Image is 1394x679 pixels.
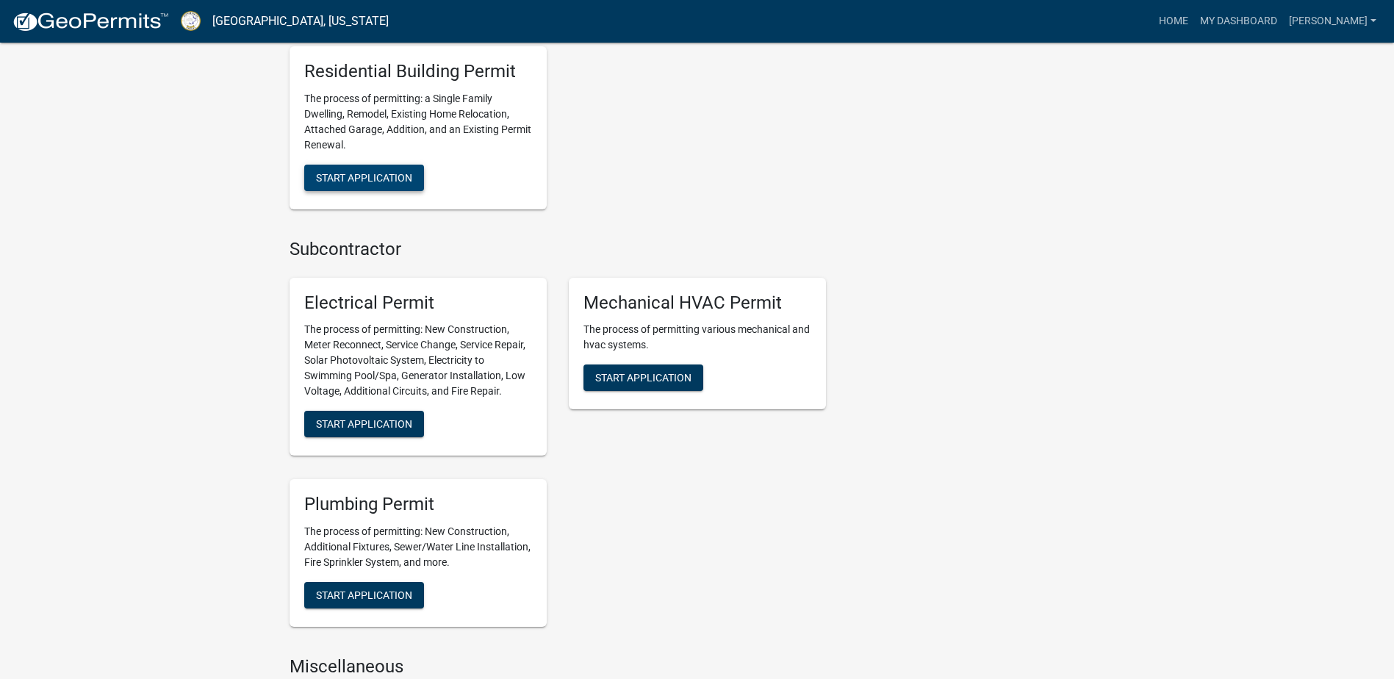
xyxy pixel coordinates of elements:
[304,494,532,515] h5: Plumbing Permit
[583,364,703,391] button: Start Application
[595,372,691,384] span: Start Application
[290,656,826,678] h4: Miscellaneous
[304,91,532,153] p: The process of permitting: a Single Family Dwelling, Remodel, Existing Home Relocation, Attached ...
[304,582,424,608] button: Start Application
[304,524,532,570] p: The process of permitting: New Construction, Additional Fixtures, Sewer/Water Line Installation, ...
[1283,7,1382,35] a: [PERSON_NAME]
[304,61,532,82] h5: Residential Building Permit
[316,171,412,183] span: Start Application
[304,411,424,437] button: Start Application
[1194,7,1283,35] a: My Dashboard
[316,589,412,601] span: Start Application
[304,165,424,191] button: Start Application
[304,322,532,399] p: The process of permitting: New Construction, Meter Reconnect, Service Change, Service Repair, Sol...
[583,292,811,314] h5: Mechanical HVAC Permit
[304,292,532,314] h5: Electrical Permit
[316,418,412,430] span: Start Application
[290,239,826,260] h4: Subcontractor
[181,11,201,31] img: Putnam County, Georgia
[212,9,389,34] a: [GEOGRAPHIC_DATA], [US_STATE]
[583,322,811,353] p: The process of permitting various mechanical and hvac systems.
[1153,7,1194,35] a: Home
